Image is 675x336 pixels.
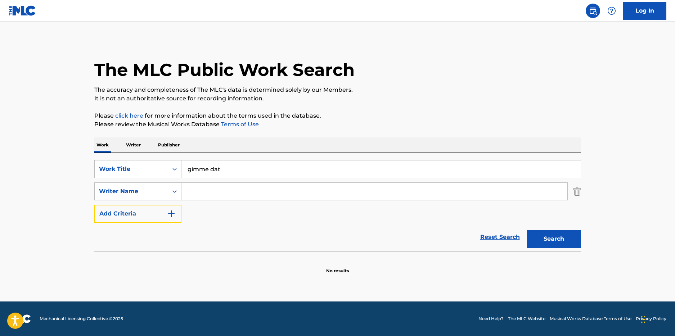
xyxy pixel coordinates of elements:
a: Musical Works Database Terms of Use [550,315,631,322]
p: No results [326,259,349,274]
img: 9d2ae6d4665cec9f34b9.svg [167,209,176,218]
a: Log In [623,2,666,20]
h1: The MLC Public Work Search [94,59,355,81]
a: Reset Search [477,229,523,245]
p: It is not an authoritative source for recording information. [94,94,581,103]
p: Please review the Musical Works Database [94,120,581,129]
button: Add Criteria [94,205,181,223]
div: Work Title [99,165,164,173]
p: Please for more information about the terms used in the database. [94,112,581,120]
a: Privacy Policy [636,315,666,322]
iframe: Chat Widget [639,301,675,336]
span: Mechanical Licensing Collective © 2025 [40,315,123,322]
img: MLC Logo [9,5,36,16]
a: Terms of Use [220,121,259,128]
img: help [607,6,616,15]
p: The accuracy and completeness of The MLC's data is determined solely by our Members. [94,86,581,94]
div: Help [604,4,619,18]
img: Delete Criterion [573,182,581,200]
a: click here [115,112,143,119]
a: Need Help? [478,315,504,322]
div: Drag [641,309,645,330]
div: Writer Name [99,187,164,196]
a: The MLC Website [508,315,545,322]
form: Search Form [94,160,581,251]
img: logo [9,314,31,323]
button: Search [527,230,581,248]
p: Publisher [156,137,182,153]
img: search [589,6,597,15]
p: Writer [124,137,143,153]
p: Work [94,137,111,153]
a: Public Search [586,4,600,18]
